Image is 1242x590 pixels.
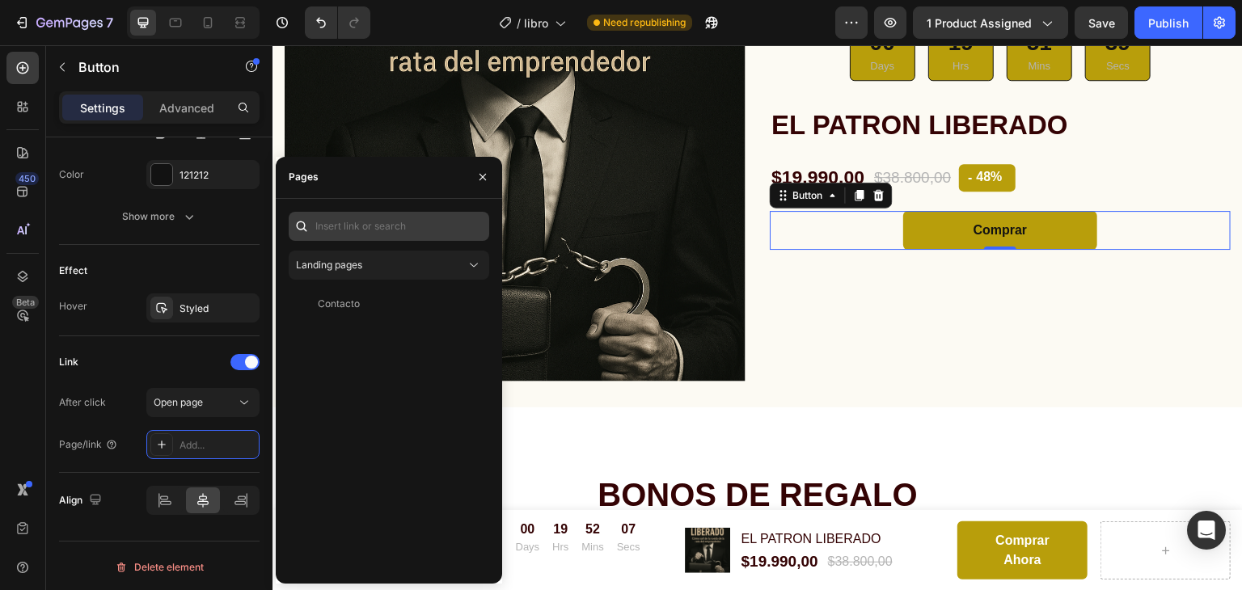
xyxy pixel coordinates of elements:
div: Open Intercom Messenger [1187,511,1226,550]
span: libro [524,15,548,32]
div: Hover [59,299,87,314]
input: Insert link or search [289,212,489,241]
div: Align [59,490,105,512]
p: Secs [344,494,368,510]
iframe: Design area [272,45,1242,590]
div: 52 [309,474,331,494]
span: Landing pages [296,259,362,271]
p: Comprar Ahora [711,486,789,525]
div: 07 [344,474,368,494]
button: 7 [6,6,120,39]
h1: EL PATRON LIBERADO [497,61,958,99]
p: Days [598,13,623,29]
span: Save [1088,16,1115,30]
button: Landing pages [289,251,489,280]
button: Save [1075,6,1128,39]
p: Hrs [676,13,701,29]
div: $38.800,00 [554,507,622,527]
button: <p>Comprar Ahora</p> [685,476,815,534]
p: Hrs [280,494,296,510]
span: Open page [154,396,203,408]
span: 1 product assigned [927,15,1032,32]
div: Page/link [59,437,118,452]
div: 48% [703,120,732,143]
p: 7 [106,13,113,32]
p: Secs [833,13,858,29]
div: Color [59,167,84,182]
button: 1 product assigned [913,6,1068,39]
div: Show more [122,209,197,225]
div: - [693,120,702,145]
div: Pages [289,170,319,184]
p: Settings [80,99,125,116]
div: Styled [180,301,256,316]
div: $19.990,00 [467,505,547,529]
button: <p>Comprar</p> [631,166,825,204]
div: Add... [180,438,256,453]
span: Need republishing [603,15,686,30]
span: / [517,15,521,32]
p: Advanced [159,99,214,116]
h1: EL PATRON LIBERADO [467,483,622,505]
button: Publish [1134,6,1202,39]
div: 450 [15,172,39,185]
p: Button [78,57,216,77]
div: $19.990,00 [497,119,594,146]
button: Show more [59,202,260,231]
div: Delete element [115,558,204,577]
div: $38.800,00 [600,121,680,145]
div: Beta [12,296,39,309]
h2: BONOS DE REGALO [12,427,958,472]
p: Comprar [701,175,755,195]
div: 121212 [180,168,256,183]
div: After click [59,395,106,410]
p: Mins [754,13,779,29]
div: Effect [59,263,87,278]
button: Delete element [59,554,260,580]
div: Undo/Redo [305,6,370,39]
div: Publish [1148,15,1189,32]
div: Link [59,355,78,369]
p: Mins [309,494,331,510]
div: Button [517,143,554,158]
button: Open page [146,388,260,417]
div: 19 [280,474,296,494]
div: Contacto [318,297,360,311]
